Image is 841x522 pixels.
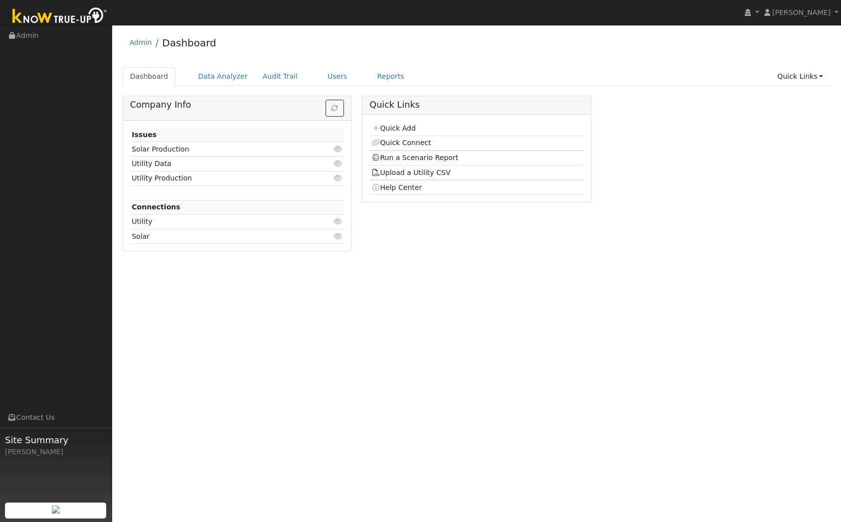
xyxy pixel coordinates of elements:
[334,174,342,181] i: Click to view
[130,157,310,171] td: Utility Data
[334,233,342,240] i: Click to view
[130,229,310,244] td: Solar
[130,214,310,229] td: Utility
[130,142,310,157] td: Solar Production
[334,218,342,225] i: Click to view
[162,37,216,49] a: Dashboard
[130,171,310,185] td: Utility Production
[132,203,180,211] strong: Connections
[130,38,152,46] a: Admin
[334,146,342,153] i: Click to view
[190,67,255,86] a: Data Analyzer
[130,100,344,110] h5: Company Info
[123,67,176,86] a: Dashboard
[772,8,831,16] span: [PERSON_NAME]
[5,447,107,457] div: [PERSON_NAME]
[334,160,342,167] i: Click to view
[371,183,422,191] a: Help Center
[7,5,112,28] img: Know True-Up
[370,67,412,86] a: Reports
[369,100,583,110] h5: Quick Links
[5,433,107,447] span: Site Summary
[371,124,416,132] a: Quick Add
[132,131,157,139] strong: Issues
[770,67,831,86] a: Quick Links
[371,139,431,147] a: Quick Connect
[320,67,355,86] a: Users
[52,506,60,514] img: retrieve
[371,169,451,176] a: Upload a Utility CSV
[255,67,305,86] a: Audit Trail
[371,154,459,162] a: Run a Scenario Report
